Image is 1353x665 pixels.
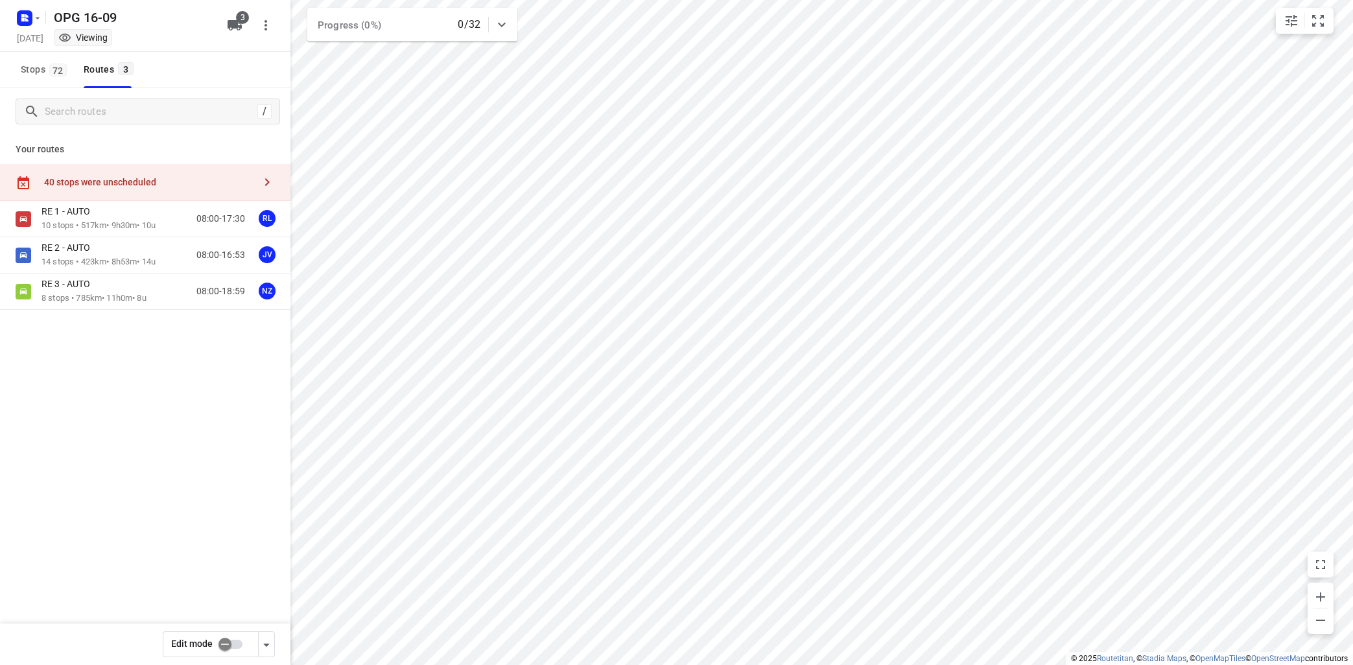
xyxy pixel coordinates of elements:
span: Edit mode [171,638,213,649]
p: RE 2 - AUTO [41,242,98,253]
button: Map settings [1278,8,1304,34]
p: 0/32 [458,17,480,32]
input: Search routes [45,102,257,122]
p: 08:00-16:53 [196,248,245,262]
p: Your routes [16,143,275,156]
div: / [257,104,272,119]
span: 3 [118,62,134,75]
div: Routes [84,62,137,78]
span: Stops [21,62,71,78]
a: OpenMapTiles [1195,654,1245,663]
span: Progress (0%) [318,19,381,31]
div: Driver app settings [259,636,274,652]
button: Fit zoom [1305,8,1331,34]
p: 8 stops • 785km • 11h0m • 8u [41,292,147,305]
button: More [253,12,279,38]
span: 72 [49,64,67,76]
a: Routetitan [1097,654,1133,663]
li: © 2025 , © , © © contributors [1071,654,1348,663]
p: 08:00-18:59 [196,285,245,298]
div: Progress (0%)0/32 [307,8,517,41]
a: Stadia Maps [1142,654,1186,663]
p: RE 1 - AUTO [41,205,98,217]
p: RE 3 - AUTO [41,278,98,290]
span: 3 [236,11,249,24]
div: small contained button group [1276,8,1334,34]
p: 14 stops • 423km • 8h53m • 14u [41,256,156,268]
div: 40 stops were unscheduled [44,177,254,187]
div: You are currently in view mode. To make any changes, go to edit project. [58,31,108,44]
p: 10 stops • 517km • 9h30m • 10u [41,220,156,232]
a: OpenStreetMap [1251,654,1305,663]
p: 08:00-17:30 [196,212,245,226]
button: 3 [222,12,248,38]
